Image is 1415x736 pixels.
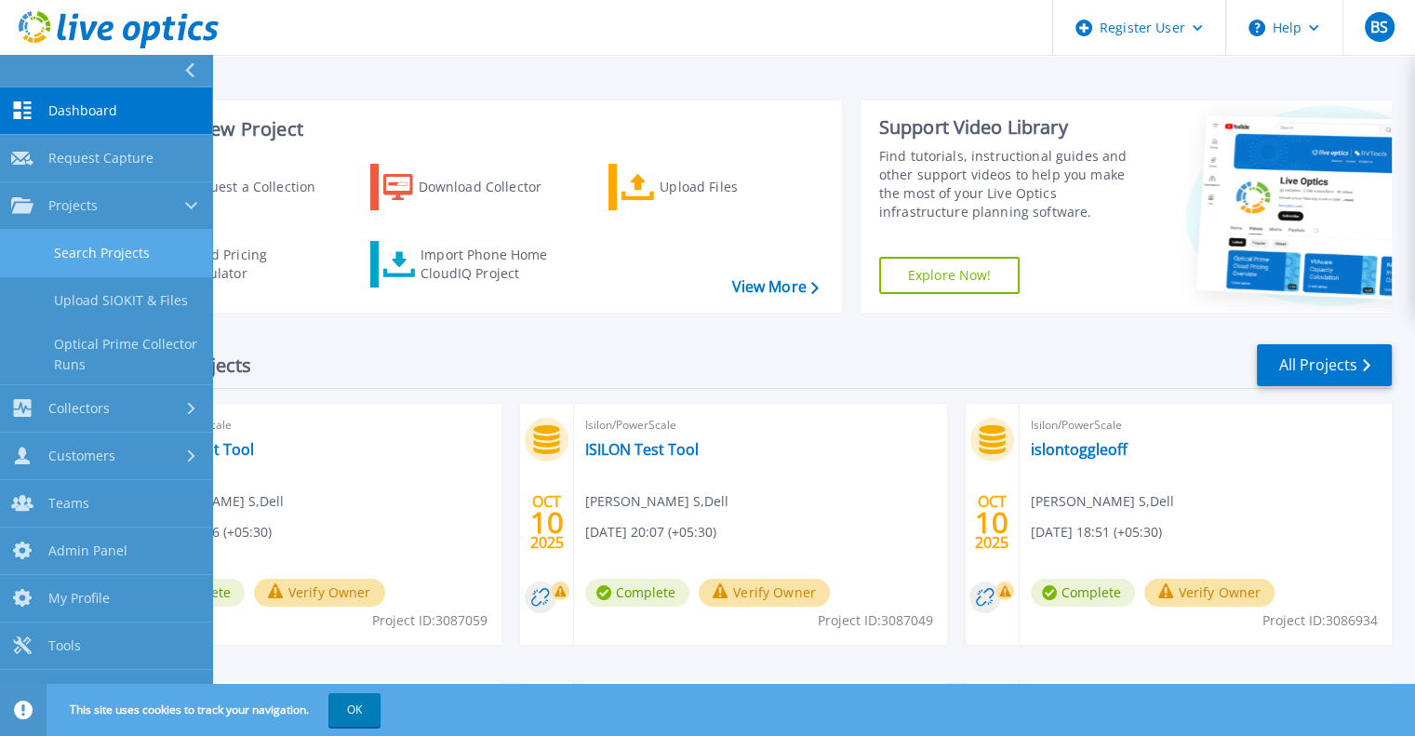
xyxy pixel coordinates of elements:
[48,150,154,167] span: Request Capture
[660,168,808,206] div: Upload Files
[419,168,567,206] div: Download Collector
[974,488,1009,556] div: OCT 2025
[731,278,818,296] a: View More
[48,590,110,607] span: My Profile
[48,102,117,119] span: Dashboard
[48,448,115,464] span: Customers
[975,515,1008,530] span: 10
[48,637,81,654] span: Tools
[585,491,728,512] span: [PERSON_NAME] S , Dell
[1031,415,1381,435] span: Isilon/PowerScale
[585,522,716,542] span: [DATE] 20:07 (+05:30)
[608,164,816,210] a: Upload Files
[879,257,1021,294] a: Explore Now!
[1031,522,1162,542] span: [DATE] 18:51 (+05:30)
[1031,440,1128,459] a: islontoggleoff
[48,495,89,512] span: Teams
[132,119,818,140] h3: Start a New Project
[1031,491,1174,512] span: [PERSON_NAME] S , Dell
[254,579,385,607] button: Verify Owner
[530,515,564,530] span: 10
[420,246,566,283] div: Import Phone Home CloudIQ Project
[699,579,830,607] button: Verify Owner
[185,168,334,206] div: Request a Collection
[818,610,933,631] span: Project ID: 3087049
[585,579,689,607] span: Complete
[879,147,1146,221] div: Find tutorials, instructional guides and other support videos to help you make the most of your L...
[51,693,380,727] span: This site uses cookies to track your navigation.
[48,197,98,214] span: Projects
[1257,344,1392,386] a: All Projects
[132,241,340,288] a: Cloud Pricing Calculator
[48,400,110,417] span: Collectors
[1262,610,1378,631] span: Project ID: 3086934
[529,488,565,556] div: OCT 2025
[585,415,935,435] span: Isilon/PowerScale
[328,693,380,727] button: OK
[1144,579,1275,607] button: Verify Owner
[879,115,1146,140] div: Support Video Library
[132,164,340,210] a: Request a Collection
[48,542,127,559] span: Admin Panel
[370,164,578,210] a: Download Collector
[585,440,699,459] a: ISILON Test Tool
[182,246,331,283] div: Cloud Pricing Calculator
[1031,579,1135,607] span: Complete
[372,610,487,631] span: Project ID: 3087059
[1370,20,1388,34] span: BS
[140,415,490,435] span: Isilon/PowerScale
